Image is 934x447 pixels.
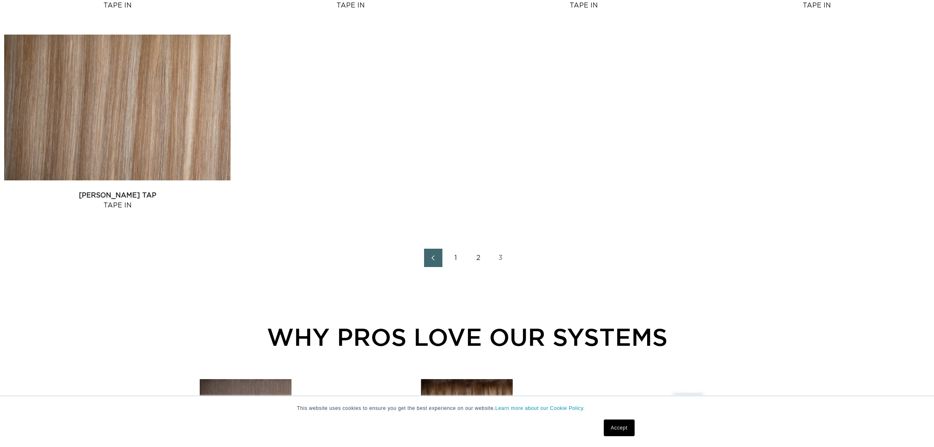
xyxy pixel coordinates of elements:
[117,319,817,355] div: WHY PROS LOVE OUR SYSTEMS
[297,405,637,412] p: This website uses cookies to ensure you get the best experience on our website.
[424,249,442,267] a: Previous page
[604,420,635,436] a: Accept
[469,249,487,267] a: Page 2
[4,249,930,267] nav: Pagination
[447,249,465,267] a: Page 1
[892,407,934,447] iframe: Chat Widget
[4,190,231,210] a: [PERSON_NAME] Tap Tape In
[495,405,585,411] a: Learn more about our Cookie Policy.
[492,249,510,267] a: Page 3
